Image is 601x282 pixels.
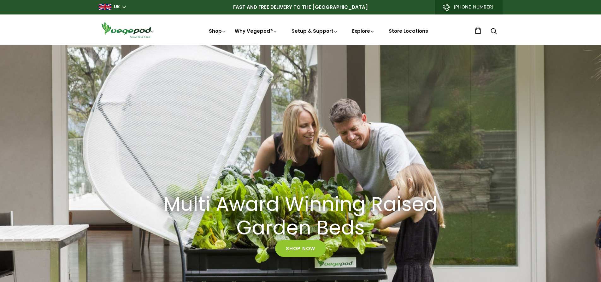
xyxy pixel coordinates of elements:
a: Shop Now [275,240,326,257]
a: UK [114,4,120,10]
a: Store Locations [389,28,428,34]
a: Why Vegepod? [235,28,278,34]
a: Setup & Support [292,28,338,34]
a: Shop [209,28,227,34]
h2: Multi Award Winning Raised Garden Beds [159,193,443,240]
img: Vegepod [99,21,156,39]
a: Explore [352,28,375,34]
a: Search [491,29,497,35]
img: gb_large.png [99,4,111,10]
a: Multi Award Winning Raised Garden Beds [151,193,451,240]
